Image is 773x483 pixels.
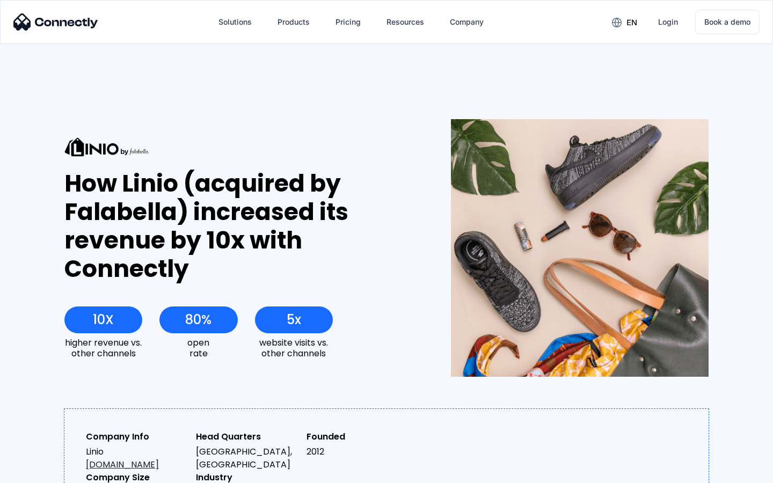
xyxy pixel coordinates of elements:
div: Resources [378,9,433,35]
div: 80% [185,312,212,327]
div: higher revenue vs. other channels [64,338,142,358]
div: How Linio (acquired by Falabella) increased its revenue by 10x with Connectly [64,170,412,283]
div: Login [658,14,678,30]
div: Linio [86,445,187,471]
ul: Language list [21,464,64,479]
div: Resources [386,14,424,30]
div: Company [450,14,484,30]
div: open rate [159,338,237,358]
div: 2012 [307,445,408,458]
div: Company Info [86,430,187,443]
div: Founded [307,430,408,443]
a: Login [650,9,687,35]
aside: Language selected: English [11,464,64,479]
div: Solutions [218,14,252,30]
div: en [626,15,637,30]
div: Head Quarters [196,430,297,443]
div: Company [441,9,492,35]
a: [DOMAIN_NAME] [86,458,159,471]
img: Connectly Logo [13,13,98,31]
div: 10X [93,312,114,327]
div: en [603,14,645,30]
a: Pricing [327,9,369,35]
div: Pricing [336,14,361,30]
div: Products [278,14,310,30]
div: Products [269,9,318,35]
div: 5x [287,312,301,327]
a: Book a demo [695,10,760,34]
div: [GEOGRAPHIC_DATA], [GEOGRAPHIC_DATA] [196,445,297,471]
div: Solutions [210,9,260,35]
div: website visits vs. other channels [255,338,333,358]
